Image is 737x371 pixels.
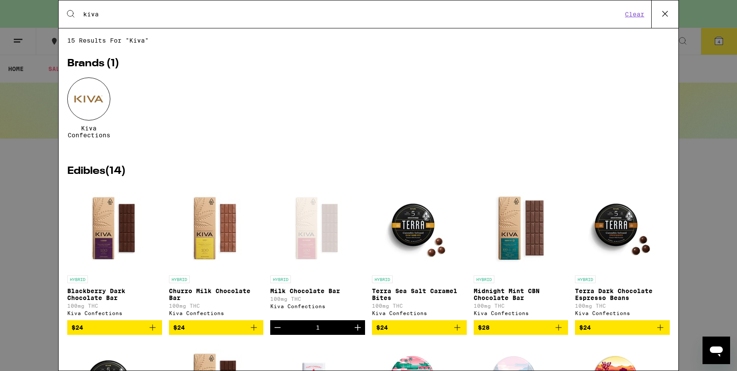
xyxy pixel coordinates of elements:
p: Terra Dark Chocolate Espresso Beans [575,288,670,301]
p: Midnight Mint CBN Chocolate Bar [474,288,568,301]
p: 100mg THC [372,303,467,309]
p: HYBRID [575,275,596,283]
a: Open page for Milk Chocolate Bar from Kiva Confections [270,185,365,320]
div: Kiva Confections [372,310,467,316]
button: Decrement [270,320,285,335]
p: HYBRID [270,275,291,283]
p: 100mg THC [270,296,365,302]
img: Kiva Confections - Midnight Mint CBN Chocolate Bar [478,185,564,271]
h2: Edibles ( 14 ) [67,166,670,176]
a: Open page for Terra Sea Salt Caramel Bites from Kiva Confections [372,185,467,320]
p: Churro Milk Chocolate Bar [169,288,264,301]
div: Kiva Confections [474,310,568,316]
button: Add to bag [372,320,467,335]
a: Open page for Blackberry Dark Chocolate Bar from Kiva Confections [67,185,162,320]
button: Add to bag [575,320,670,335]
button: Add to bag [474,320,568,335]
button: Add to bag [67,320,162,335]
p: HYBRID [169,275,190,283]
button: Add to bag [169,320,264,335]
iframe: Button to launch messaging window [703,337,730,364]
img: Kiva Confections - Terra Dark Chocolate Espresso Beans [579,185,665,271]
p: HYBRID [474,275,494,283]
span: $24 [72,324,83,331]
span: Kiva Confections [67,125,110,139]
p: 100mg THC [575,303,670,309]
p: HYBRID [372,275,393,283]
button: Clear [622,10,647,18]
button: Increment [350,320,365,335]
span: $28 [478,324,490,331]
div: Kiva Confections [270,303,365,309]
p: 100mg THC [67,303,162,309]
h2: Brands ( 1 ) [67,59,670,69]
p: Milk Chocolate Bar [270,288,365,294]
div: Kiva Confections [575,310,670,316]
a: Open page for Midnight Mint CBN Chocolate Bar from Kiva Confections [474,185,568,320]
div: Kiva Confections [169,310,264,316]
img: Kiva Confections - Churro Milk Chocolate Bar [173,185,259,271]
p: HYBRID [67,275,88,283]
span: $24 [376,324,388,331]
img: Kiva Confections - Blackberry Dark Chocolate Bar [72,185,158,271]
a: Open page for Terra Dark Chocolate Espresso Beans from Kiva Confections [575,185,670,320]
span: $24 [579,324,591,331]
span: 15 results for "kiva" [67,37,670,44]
div: 1 [316,324,320,331]
p: 100mg THC [169,303,264,309]
input: Search for products & categories [83,10,622,18]
span: $24 [173,324,185,331]
div: Kiva Confections [67,310,162,316]
img: Kiva Confections - Terra Sea Salt Caramel Bites [376,185,462,271]
a: Open page for Churro Milk Chocolate Bar from Kiva Confections [169,185,264,320]
p: 100mg THC [474,303,568,309]
p: Terra Sea Salt Caramel Bites [372,288,467,301]
p: Blackberry Dark Chocolate Bar [67,288,162,301]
